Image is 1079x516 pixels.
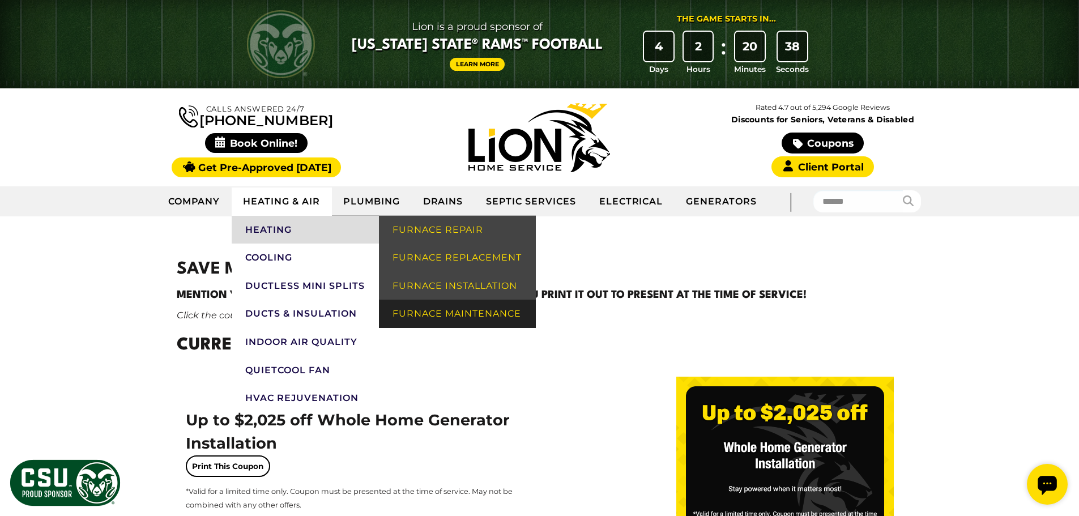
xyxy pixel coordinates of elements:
[379,300,535,328] a: Furnace Maintenance
[247,10,315,78] img: CSU Rams logo
[468,103,610,172] img: Lion Home Service
[232,384,379,412] a: HVAC Rejuvenation
[172,157,341,177] a: Get Pre-Approved [DATE]
[186,455,270,477] a: Print This Coupon
[232,272,379,300] a: Ductless Mini Splits
[352,18,603,36] span: Lion is a proud sponsor of
[768,186,813,216] div: |
[232,328,379,356] a: Indoor Air Quality
[232,216,379,244] a: Heating
[681,101,964,114] p: Rated 4.7 out of 5,294 Google Reviews
[684,32,713,61] div: 2
[232,187,331,216] a: Heating & Air
[8,458,122,508] img: CSU Sponsor Badge
[177,333,903,359] h2: Current Coupons
[332,187,412,216] a: Plumbing
[778,32,807,61] div: 38
[177,310,501,321] em: Click the coupon of your choice below to download a printable version.
[186,411,510,453] span: Up to $2,025 off Whole Home Generator Installation
[205,133,308,153] span: Book Online!
[735,32,765,61] div: 20
[734,63,766,75] span: Minutes
[5,5,45,45] div: Open chat widget
[157,187,232,216] a: Company
[232,244,379,272] a: Cooling
[352,36,603,55] span: [US_STATE] State® Rams™ Football
[379,216,535,244] a: Furnace Repair
[232,300,379,328] a: Ducts & Insulation
[718,32,729,75] div: :
[475,187,587,216] a: Septic Services
[771,156,873,177] a: Client Portal
[649,63,668,75] span: Days
[588,187,675,216] a: Electrical
[644,32,673,61] div: 4
[379,244,535,272] a: Furnace Replacement
[177,287,903,303] h4: Mention your coupon when you schedule and make sure you print it out to present at the time of se...
[379,272,535,300] a: Furnace Installation
[232,356,379,385] a: QuietCool Fan
[186,487,513,509] span: *Valid for a limited time only. Coupon must be presented at the time of service. May not be combi...
[686,63,710,75] span: Hours
[177,261,346,278] strong: SAVE MORE MONEY!
[776,63,809,75] span: Seconds
[412,187,475,216] a: Drains
[782,133,863,153] a: Coupons
[677,13,776,25] div: The Game Starts in...
[675,187,768,216] a: Generators
[684,116,962,123] span: Discounts for Seniors, Veterans & Disabled
[179,103,333,127] a: [PHONE_NUMBER]
[450,58,505,71] a: Learn More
